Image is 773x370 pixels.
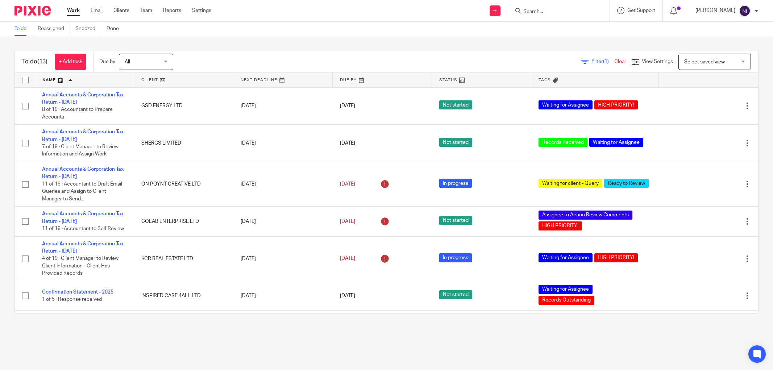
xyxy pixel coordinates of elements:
[539,100,593,109] span: Waiting for Assignee
[589,138,643,147] span: Waiting for Assignee
[539,253,593,262] span: Waiting for Assignee
[42,107,113,120] span: 8 of 19 · Accountant to Prepare Accounts
[233,162,333,207] td: [DATE]
[134,310,233,340] td: SKILLS LAB FOOTBALL COACHING LTD
[91,7,103,14] a: Email
[42,256,119,276] span: 4 of 19 · Client Manager to Review Client Information - Client Has Provided Records
[591,59,614,64] span: Filter
[539,296,594,305] span: Records Outstanding
[340,293,355,298] span: [DATE]
[42,144,119,157] span: 7 of 19 · Client Manager to Review Information and Assign Work
[37,59,47,65] span: (13)
[107,22,124,36] a: Done
[539,285,593,294] span: Waiting for Assignee
[233,87,333,125] td: [DATE]
[42,211,124,224] a: Annual Accounts & Corporation Tax Return - [DATE]
[125,59,130,65] span: All
[233,310,333,340] td: [DATE]
[22,58,47,66] h1: To do
[642,59,673,64] span: View Settings
[340,182,355,187] span: [DATE]
[14,6,51,16] img: Pixie
[439,179,472,188] span: In progress
[340,219,355,224] span: [DATE]
[539,78,551,82] span: Tags
[233,125,333,162] td: [DATE]
[113,7,129,14] a: Clients
[439,253,472,262] span: In progress
[42,241,124,254] a: Annual Accounts & Corporation Tax Return - [DATE]
[594,253,638,262] span: HIGH PRIORITY!
[42,226,124,231] span: 11 of 19 · Accountant to Self Review
[163,7,181,14] a: Reports
[134,236,233,281] td: KCR REAL ESTATE LTD
[439,290,472,299] span: Not started
[55,54,86,70] a: + Add task
[340,256,355,261] span: [DATE]
[739,5,751,17] img: svg%3E
[539,211,632,220] span: Assignee to Action Review Comments
[539,221,582,230] span: HIGH PRIORITY!
[539,179,602,188] span: Waiting for client - Query
[695,7,735,14] p: [PERSON_NAME]
[42,297,102,302] span: 1 of 5 · Response received
[134,87,233,125] td: GSD ENERGY LTD
[75,22,101,36] a: Snoozed
[523,9,588,15] input: Search
[233,236,333,281] td: [DATE]
[134,207,233,236] td: COLAB ENTERPRISE LTD
[439,100,472,109] span: Not started
[38,22,70,36] a: Reassigned
[627,8,655,13] span: Get Support
[42,129,124,142] a: Annual Accounts & Corporation Tax Return - [DATE]
[192,7,211,14] a: Settings
[67,7,80,14] a: Work
[233,207,333,236] td: [DATE]
[134,281,233,310] td: INSPIRED CARE 4ALL LTD
[594,100,638,109] span: HIGH PRIORITY!
[14,22,32,36] a: To do
[614,59,626,64] a: Clear
[140,7,152,14] a: Team
[42,92,124,105] a: Annual Accounts & Corporation Tax Return - [DATE]
[340,103,355,108] span: [DATE]
[684,59,725,65] span: Select saved view
[42,167,124,179] a: Annual Accounts & Corporation Tax Return - [DATE]
[134,125,233,162] td: SHERGS LIMITED
[42,182,122,201] span: 11 of 19 · Accountant to Draft Email Queries and Assign to Client Manager to Send...
[539,138,587,147] span: Records Received
[134,162,233,207] td: ON POYNT CREATIVE LTD
[99,58,115,65] p: Due by
[42,290,113,295] a: Confirmation Statement - 2025
[603,59,609,64] span: (1)
[439,216,472,225] span: Not started
[340,141,355,146] span: [DATE]
[439,138,472,147] span: Not started
[604,179,649,188] span: Ready to Review
[233,281,333,310] td: [DATE]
